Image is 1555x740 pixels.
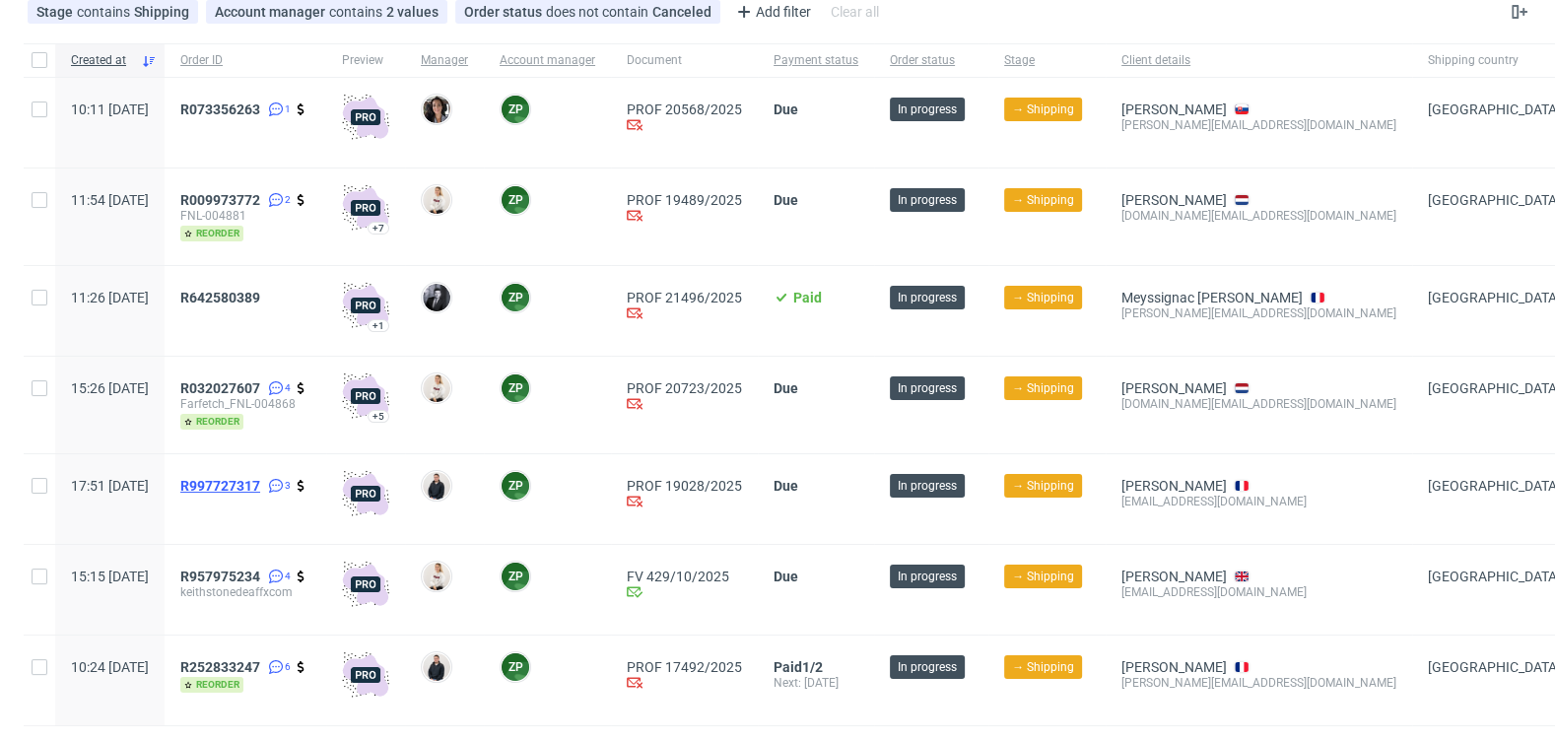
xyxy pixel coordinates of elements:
span: reorder [180,677,243,693]
span: contains [77,4,134,20]
span: Created at [71,52,133,69]
div: [EMAIL_ADDRESS][DOMAIN_NAME] [1121,584,1396,600]
span: In progress [898,568,957,585]
div: [PERSON_NAME][EMAIL_ADDRESS][DOMAIN_NAME] [1121,117,1396,133]
span: Due [774,380,798,396]
span: 11:26 [DATE] [71,290,149,305]
a: [PERSON_NAME] [1121,101,1227,117]
span: Stage [1004,52,1090,69]
img: pro-icon.017ec5509f39f3e742e3.png [342,282,389,329]
img: Adrian Margula [423,653,450,681]
img: Adrian Margula [423,472,450,500]
figcaption: ZP [502,472,529,500]
a: 4 [264,569,291,584]
span: In progress [898,101,957,118]
div: +1 [372,320,384,331]
span: 10:24 [DATE] [71,659,149,675]
img: Mari Fok [423,186,450,214]
span: R252833247 [180,659,260,675]
span: Due [774,569,798,584]
span: Document [627,52,742,69]
img: pro-icon.017ec5509f39f3e742e3.png [342,94,389,141]
a: [PERSON_NAME] [1121,569,1227,584]
div: [DOMAIN_NAME][EMAIL_ADDRESS][DOMAIN_NAME] [1121,208,1396,224]
span: In progress [898,658,957,676]
span: Manager [421,52,468,69]
a: PROF 20723/2025 [627,380,742,396]
a: [PERSON_NAME] [1121,478,1227,494]
span: R957975234 [180,569,260,584]
span: [DATE] [804,676,839,690]
a: R032027607 [180,380,264,396]
span: Order status [464,4,546,20]
figcaption: ZP [502,186,529,214]
div: [PERSON_NAME][EMAIL_ADDRESS][DOMAIN_NAME] [1121,675,1396,691]
img: Moreno Martinez Cristina [423,96,450,123]
span: 10:11 [DATE] [71,101,149,117]
figcaption: ZP [502,563,529,590]
span: R032027607 [180,380,260,396]
span: reorder [180,226,243,241]
a: 1 [264,101,291,117]
span: Due [774,101,798,117]
a: 4 [264,380,291,396]
a: Meyssignac [PERSON_NAME] [1121,290,1303,305]
span: Account manager [500,52,595,69]
img: pro-icon.017ec5509f39f3e742e3.png [342,184,389,232]
span: In progress [898,289,957,306]
a: 2 [264,192,291,208]
span: → Shipping [1012,658,1074,676]
span: Order ID [180,52,310,69]
span: R073356263 [180,101,260,117]
span: 15:26 [DATE] [71,380,149,396]
span: R009973772 [180,192,260,208]
img: Philippe Dubuy [423,284,450,311]
span: 17:51 [DATE] [71,478,149,494]
span: → Shipping [1012,568,1074,585]
span: R642580389 [180,290,260,305]
span: → Shipping [1012,289,1074,306]
div: [PERSON_NAME][EMAIL_ADDRESS][DOMAIN_NAME] [1121,305,1396,321]
span: R997727317 [180,478,260,494]
a: PROF 19489/2025 [627,192,742,208]
img: pro-icon.017ec5509f39f3e742e3.png [342,372,389,420]
a: R642580389 [180,290,264,305]
span: In progress [898,191,957,209]
span: FNL-004881 [180,208,310,224]
div: Canceled [652,4,711,20]
span: Paid [774,659,802,675]
span: Preview [342,52,389,69]
span: 15:15 [DATE] [71,569,149,584]
span: → Shipping [1012,477,1074,495]
span: Due [774,478,798,494]
span: In progress [898,477,957,495]
div: Shipping [134,4,189,20]
figcaption: ZP [502,653,529,681]
span: → Shipping [1012,191,1074,209]
a: [PERSON_NAME] [1121,380,1227,396]
figcaption: ZP [502,374,529,402]
img: pro-icon.017ec5509f39f3e742e3.png [342,561,389,608]
span: 11:54 [DATE] [71,192,149,208]
div: +7 [372,223,384,234]
a: 3 [264,478,291,494]
div: +5 [372,411,384,422]
img: pro-icon.017ec5509f39f3e742e3.png [342,470,389,517]
span: 4 [285,569,291,584]
span: Paid [793,290,822,305]
span: Next: [774,676,804,690]
span: Client details [1121,52,1396,69]
a: 6 [264,659,291,675]
span: Farfetch_FNL-004868 [180,396,310,412]
span: contains [329,4,386,20]
a: PROF 19028/2025 [627,478,742,494]
a: PROF 17492/2025 [627,659,742,675]
span: 1 [285,101,291,117]
a: [PERSON_NAME] [1121,659,1227,675]
img: pro-icon.017ec5509f39f3e742e3.png [342,651,389,699]
a: R073356263 [180,101,264,117]
span: Due [774,192,798,208]
a: [PERSON_NAME] [1121,192,1227,208]
span: 3 [285,478,291,494]
span: 4 [285,380,291,396]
